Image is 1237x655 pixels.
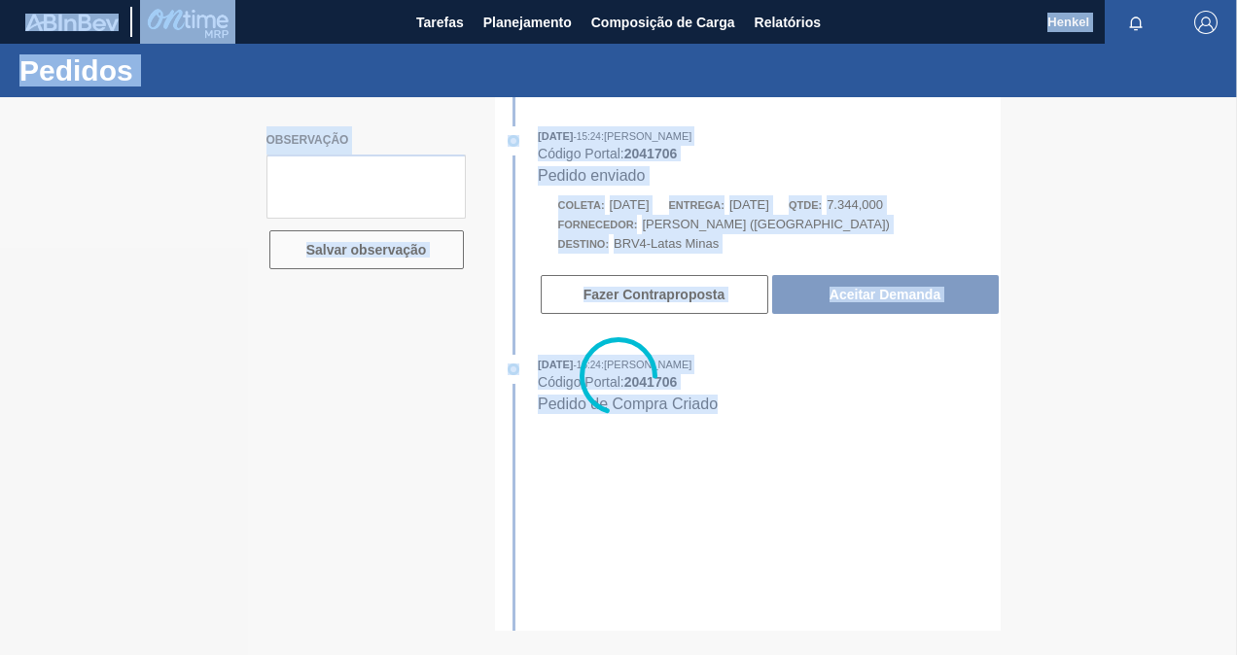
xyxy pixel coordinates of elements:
[1194,11,1218,34] img: Logout
[483,11,572,34] span: Planejamento
[416,11,464,34] span: Tarefas
[19,59,365,82] h1: Pedidos
[591,11,735,34] span: Composição de Carga
[1105,9,1167,36] button: Notificações
[755,11,821,34] span: Relatórios
[25,14,119,31] img: TNhmsLtSVTkK8tSr43FrP2fwEKptu5GPRR3wAAAABJRU5ErkJggg==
